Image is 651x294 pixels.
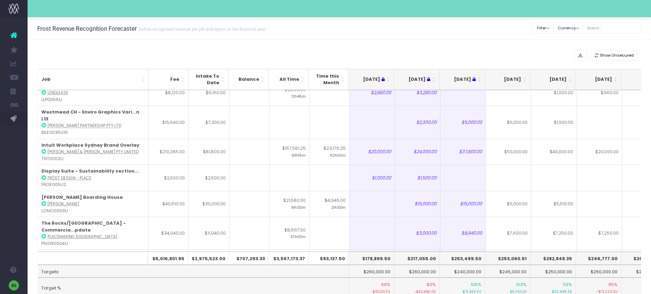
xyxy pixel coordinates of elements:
td: : PNSW0004U [38,217,149,249]
td: $960.00 [577,80,622,106]
abbr: Placemaking NSW [48,234,117,239]
strong: The Rocks/[GEOGRAPHIC_DATA] - Commercia...pdate [41,220,126,233]
td: $1,000.00 [349,165,395,191]
th: Jun 25 : activate to sort column ascending [394,69,439,90]
th: Balance: activate to sort column ascending [228,69,268,90]
td: $30,750.00 [149,249,189,282]
th: Jul 25 : activate to sort column ascending [439,69,485,90]
span: 69% [381,281,390,288]
td: $6,850.00 [531,249,577,282]
small: Define recognised revenue per job and report on the financial year [137,25,265,32]
td: $240,000.00 [440,265,485,278]
td: $287.50 [309,249,349,282]
th: Intake To Date: activate to sort column ascending [189,69,228,90]
th: $282,848.35 [530,252,576,265]
abbr: Billard Leece Partnership Pty Ltd [48,123,121,128]
td: $2,500.00 [189,165,230,191]
strong: [PERSON_NAME] Boarding House [41,194,123,200]
td: $15,640.00 [149,106,189,138]
td: $1,000.00 [531,80,577,106]
th: $246,777.00 [576,252,621,265]
th: Fee: activate to sort column ascending [149,69,189,90]
td: $11,940.00 [189,217,230,249]
td: $260,000.00 [394,265,440,278]
input: Search... [583,23,641,33]
td: $20,000.00 [577,139,622,165]
td: $30,000.00 [189,191,230,217]
small: 92h00m [330,152,346,158]
td: : LONO0003U [38,191,149,217]
td: $3,000.00 [395,249,440,282]
span: 95% [608,281,618,288]
td: $40,000.00 [531,139,577,165]
abbr: Loreto Normanhurst [48,201,79,207]
strong: Westmead CH - Enviro Graphics Vari...n L13 [41,109,139,122]
td: $260,000.00 [576,265,621,278]
th: $253,060.51 [485,252,531,265]
small: 91h30m [291,204,306,210]
td: : TNT0002U [38,139,149,165]
th: All Time: activate to sort column ascending [268,69,308,90]
th: $178,899.50 [349,252,394,265]
th: $93,137.50 [309,252,349,265]
td: $2,570.00 [269,249,309,282]
td: $210,285.00 [149,139,189,165]
td: $260,000.00 [349,265,394,278]
th: $253,499.50 [440,252,485,265]
th: $707,293.33 [229,252,269,265]
td: $8,120.00 [149,80,189,106]
small: 12h45m [292,93,306,99]
td: $2,300.00 [395,106,440,138]
td: $7,230.00 [440,249,486,282]
td: $10,230.00 [189,249,230,282]
span: Show Unsecured [600,52,634,58]
th: Aug 25: activate to sort column ascending [485,69,530,90]
td: $7,250.00 [577,217,622,249]
td: $4,945.00 [309,191,349,217]
td: $6,160.00 [189,80,230,106]
td: $24,000.00 [395,139,440,165]
th: Oct 25: activate to sort column ascending [576,69,621,90]
td: $81,800.00 [189,139,230,165]
td: $2,880.00 [349,80,395,106]
th: Job: activate to sort column ascending [38,69,149,90]
button: Currency [553,23,583,33]
td: $6,850.00 [577,249,622,282]
th: May 25 : activate to sort column ascending [348,69,394,90]
small: 21h30m [331,204,346,210]
span: 83% [427,281,436,288]
span: 103% [516,281,527,288]
td: $5,000.00 [440,106,486,138]
th: Sep 25: activate to sort column ascending [530,69,576,90]
td: $8,940.00 [440,217,486,249]
td: $8,667.50 [269,217,309,249]
td: $3,090.00 [269,80,309,106]
abbr: Frost Design - Place [48,175,91,181]
th: Time this Month: activate to sort column ascending [308,69,348,90]
td: $245,000.00 [485,265,531,278]
td: $2,500.00 [149,165,189,191]
td: $5,000.00 [486,106,531,138]
th: $217,055.00 [394,252,440,265]
td: $250,000.00 [530,265,576,278]
td: $7,600.00 [486,217,531,249]
td: $5,610.00 [531,191,577,217]
td: $157,581.25 [269,139,309,165]
td: Targets [38,265,349,278]
img: images/default_profile_image.png [9,280,19,291]
strong: Display Suite - Sustainability section... [41,168,139,174]
td: $5,000.00 [486,191,531,217]
small: 37h00m [290,233,306,239]
td: $50,000.00 [486,139,531,165]
td: $7,300.00 [189,106,230,138]
abbr: Turner & Townsend Pty Limited [48,149,139,155]
h3: Frost Revenue Recognition Forecaster [37,25,265,32]
span: 113% [563,281,572,288]
td: $20,000.00 [349,139,395,165]
td: : LLP0066U [38,80,149,106]
td: $1,000.00 [531,106,577,138]
td: $21,580.00 [269,191,309,217]
strong: Intuit Workplace Sydney Brand Overlay [41,142,139,148]
td: $3,280.00 [395,80,440,106]
td: : FRDE005U2 [38,165,149,191]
